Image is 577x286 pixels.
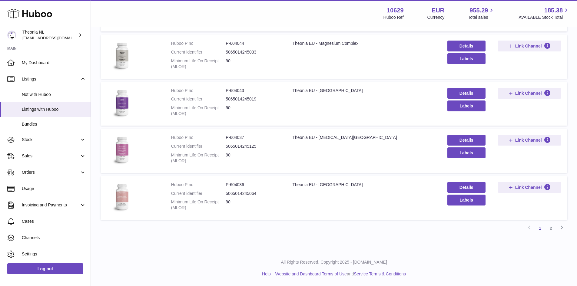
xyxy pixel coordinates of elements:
[107,182,137,212] img: Theonia EU - Ashwagandha Complex
[469,6,488,15] span: 955.29
[226,191,280,196] dd: 5065014245064
[447,135,486,146] a: Details
[22,219,86,224] span: Cases
[292,182,435,188] div: Theonia EU - [GEOGRAPHIC_DATA]
[22,92,86,97] span: Not with Huboo
[22,76,80,82] span: Listings
[7,31,16,40] img: internalAdmin-10629@internal.huboo.com
[498,135,561,146] button: Link Channel
[447,88,486,99] a: Details
[447,100,486,111] button: Labels
[447,53,486,64] button: Labels
[447,182,486,193] a: Details
[447,195,486,205] button: Labels
[383,15,404,20] div: Huboo Ref
[515,90,542,96] span: Link Channel
[22,235,86,241] span: Channels
[468,6,495,20] a: 955.29 Total sales
[22,29,77,41] div: Theonia NL
[22,121,86,127] span: Bundles
[519,15,570,20] span: AVAILABLE Stock Total
[171,105,226,117] dt: Minimum Life On Receipt (MLOR)
[226,135,280,140] dd: P-604037
[226,58,280,70] dd: 90
[515,43,542,49] span: Link Channel
[22,35,89,40] span: [EMAIL_ADDRESS][DOMAIN_NAME]
[171,152,226,164] dt: Minimum Life On Receipt (MLOR)
[447,147,486,158] button: Labels
[226,143,280,149] dd: 5065014245125
[171,191,226,196] dt: Current identifier
[171,49,226,55] dt: Current identifier
[171,182,226,188] dt: Huboo P no
[22,169,80,175] span: Orders
[273,271,406,277] li: and
[226,49,280,55] dd: 5065014245033
[515,185,542,190] span: Link Channel
[226,41,280,46] dd: P-604044
[545,223,556,234] a: 2
[354,271,406,276] a: Service Terms & Conditions
[22,153,80,159] span: Sales
[22,251,86,257] span: Settings
[96,259,572,265] p: All Rights Reserved. Copyright 2025 - [DOMAIN_NAME]
[226,88,280,94] dd: P-604043
[171,96,226,102] dt: Current identifier
[22,60,86,66] span: My Dashboard
[387,6,404,15] strong: 10629
[468,15,495,20] span: Total sales
[107,135,137,165] img: Theonia EU - Biotin Complex
[519,6,570,20] a: 185.38 AVAILABLE Stock Total
[226,152,280,164] dd: 90
[22,107,86,112] span: Listings with Huboo
[226,182,280,188] dd: P-604036
[22,202,80,208] span: Invoicing and Payments
[262,271,271,276] a: Help
[498,182,561,193] button: Link Channel
[498,41,561,51] button: Link Channel
[107,41,137,71] img: Theonia EU - Magnesium Complex
[171,41,226,46] dt: Huboo P no
[22,186,86,192] span: Usage
[171,58,226,70] dt: Minimum Life On Receipt (MLOR)
[7,263,83,274] a: Log out
[171,135,226,140] dt: Huboo P no
[544,6,563,15] span: 185.38
[171,88,226,94] dt: Huboo P no
[535,223,545,234] a: 1
[171,199,226,211] dt: Minimum Life On Receipt (MLOR)
[292,88,435,94] div: Theonia EU - [GEOGRAPHIC_DATA]
[107,88,137,118] img: Theonia EU - Collagen Complex
[275,271,347,276] a: Website and Dashboard Terms of Use
[427,15,445,20] div: Currency
[292,41,435,46] div: Theonia EU - Magnesium Complex
[226,199,280,211] dd: 90
[22,137,80,143] span: Stock
[292,135,435,140] div: Theonia EU - [MEDICAL_DATA][GEOGRAPHIC_DATA]
[447,41,486,51] a: Details
[226,105,280,117] dd: 90
[226,96,280,102] dd: 5065014245019
[171,143,226,149] dt: Current identifier
[515,137,542,143] span: Link Channel
[498,88,561,99] button: Link Channel
[432,6,444,15] strong: EUR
